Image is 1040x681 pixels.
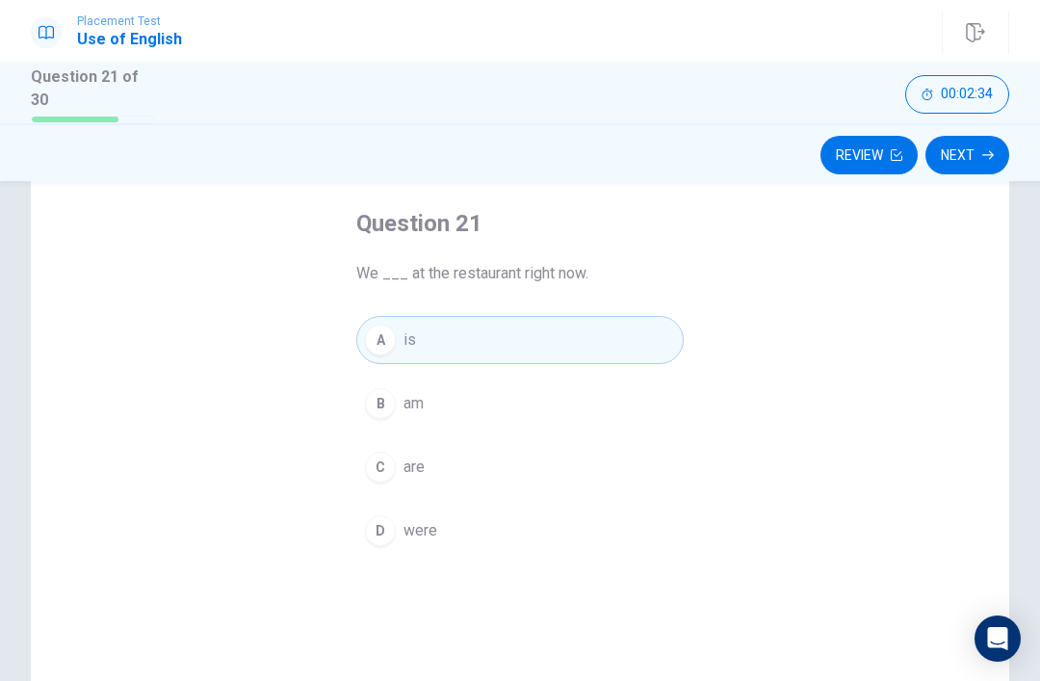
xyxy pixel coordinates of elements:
div: C [365,452,396,483]
div: B [365,388,396,419]
span: We ___ at the restaurant right now. [356,262,684,285]
span: are [403,456,425,479]
div: D [365,515,396,546]
h1: Question 21 of 30 [31,65,154,112]
button: Review [820,136,918,174]
h4: Question 21 [356,208,684,239]
span: 00:02:34 [941,87,993,102]
h1: Use of English [77,28,182,51]
div: A [365,325,396,355]
button: Next [925,136,1009,174]
div: Open Intercom Messenger [975,616,1021,662]
button: Bam [356,380,684,428]
span: is [403,328,416,352]
span: Placement Test [77,14,182,28]
span: am [403,392,424,415]
button: 00:02:34 [905,75,1009,114]
button: Dwere [356,507,684,555]
button: Care [356,443,684,491]
span: were [403,519,437,542]
button: Ais [356,316,684,364]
